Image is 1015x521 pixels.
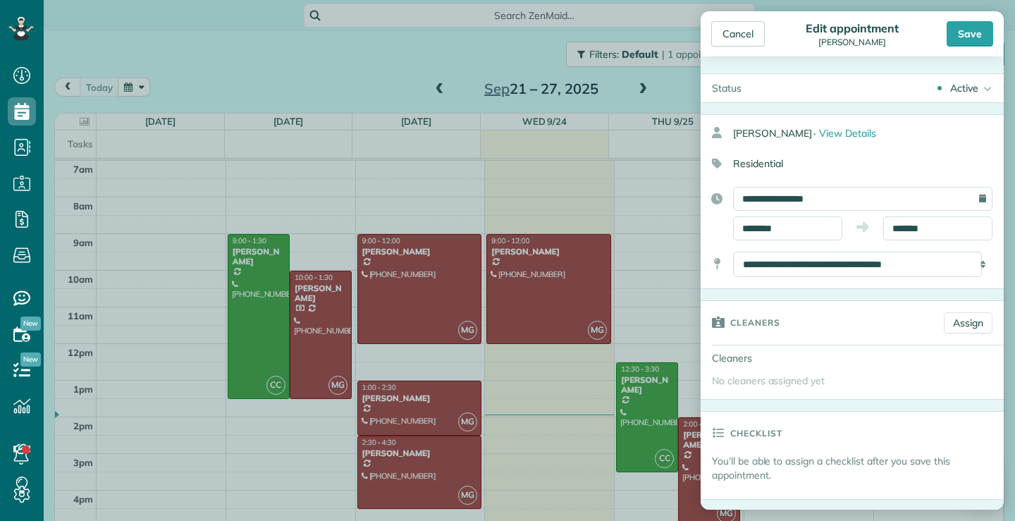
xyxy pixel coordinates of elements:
[947,21,993,47] div: Save
[730,412,782,454] h3: Checklist
[701,345,799,371] div: Cleaners
[701,74,753,102] div: Status
[944,312,992,333] a: Assign
[701,152,992,176] div: Residential
[950,81,978,95] div: Active
[733,121,1004,146] div: [PERSON_NAME]
[712,374,825,387] span: No cleaners assigned yet
[712,454,1004,482] p: You’ll be able to assign a checklist after you save this appointment.
[801,21,902,35] div: Edit appointment
[20,353,41,367] span: New
[20,317,41,331] span: New
[711,21,765,47] div: Cancel
[819,127,876,140] span: View Details
[801,37,902,47] div: [PERSON_NAME]
[813,127,816,140] span: ·
[730,301,780,343] h3: Cleaners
